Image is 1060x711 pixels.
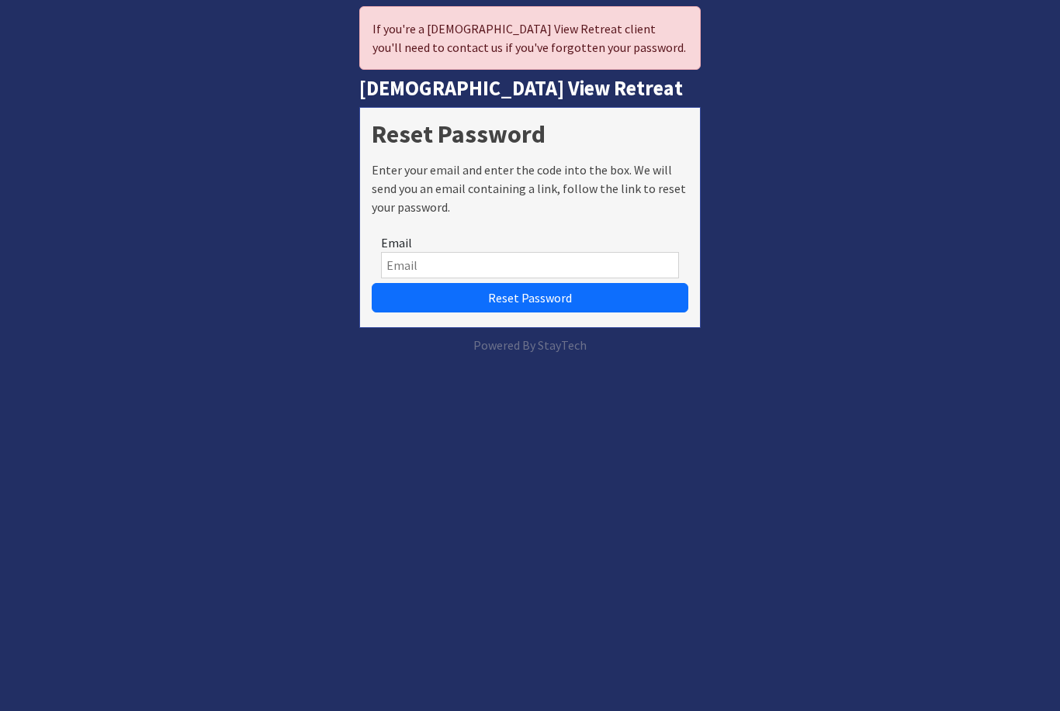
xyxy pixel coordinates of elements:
[372,119,688,149] h1: Reset Password
[372,283,688,312] button: Reset Password
[381,252,678,278] input: Email
[359,336,700,354] p: Powered By StayTech
[381,235,412,250] label: Email
[359,6,700,70] div: If you're a [DEMOGRAPHIC_DATA] View Retreat client you'll need to contact us if you've forgotten ...
[372,160,688,216] p: Enter your email and enter the code into the box. We will send you an email containing a link, fo...
[359,76,700,101] h2: [DEMOGRAPHIC_DATA] View Retreat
